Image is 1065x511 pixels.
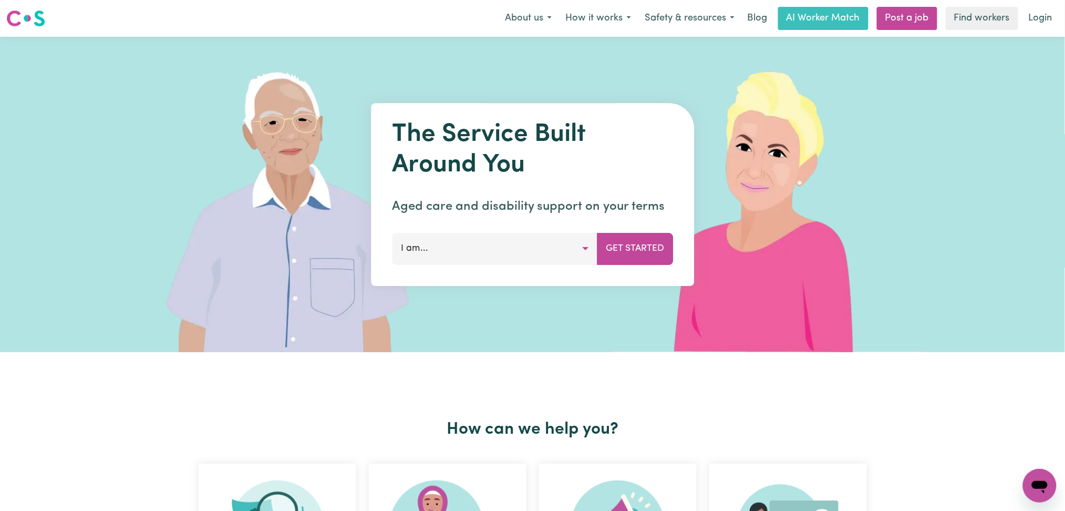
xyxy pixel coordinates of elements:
[392,197,673,216] p: Aged care and disability support on your terms
[6,9,45,28] img: Careseekers logo
[392,233,597,264] button: I am...
[192,420,873,440] h2: How can we help you?
[559,7,638,29] button: How it works
[597,233,673,264] button: Get Started
[1022,7,1059,30] a: Login
[741,7,774,30] a: Blog
[1023,469,1057,503] iframe: Button to launch messaging window
[638,7,741,29] button: Safety & resources
[6,6,45,30] a: Careseekers logo
[877,7,937,30] a: Post a job
[392,120,673,180] h1: The Service Built Around You
[498,7,559,29] button: About us
[778,7,868,30] a: AI Worker Match
[946,7,1018,30] a: Find workers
